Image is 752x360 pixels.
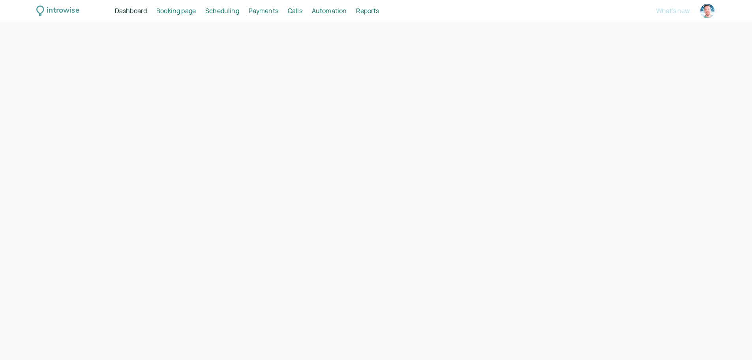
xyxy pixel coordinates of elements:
a: Account [699,3,716,19]
a: Dashboard [115,6,147,16]
span: Calls [288,6,302,15]
span: Dashboard [115,6,147,15]
span: Booking page [156,6,196,15]
a: Calls [288,6,302,16]
div: introwise [47,5,79,17]
a: Scheduling [205,6,239,16]
a: Reports [356,6,379,16]
a: introwise [36,5,79,17]
a: Payments [249,6,278,16]
span: What's new [656,6,690,15]
a: Booking page [156,6,196,16]
span: Payments [249,6,278,15]
span: Reports [356,6,379,15]
span: Automation [312,6,347,15]
span: Scheduling [205,6,239,15]
button: What's new [656,7,690,14]
a: Automation [312,6,347,16]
